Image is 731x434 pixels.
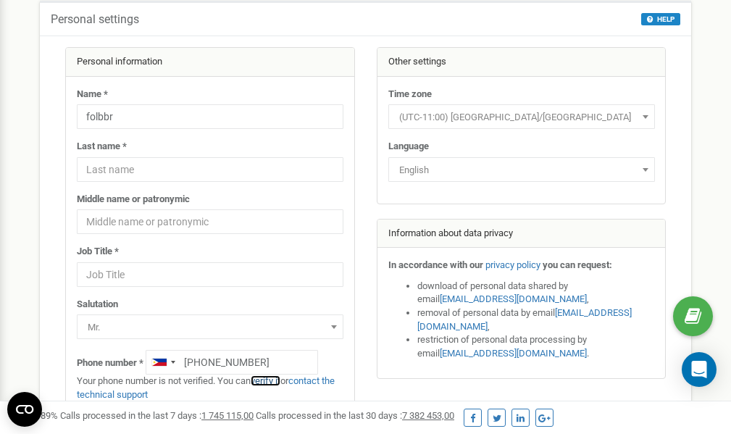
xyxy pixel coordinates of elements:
[77,262,343,287] input: Job Title
[77,140,127,154] label: Last name *
[77,314,343,339] span: Mr.
[388,104,655,129] span: (UTC-11:00) Pacific/Midway
[485,259,540,270] a: privacy policy
[77,245,119,259] label: Job Title *
[146,350,318,375] input: +1-800-555-55-55
[256,410,454,421] span: Calls processed in the last 30 days :
[77,375,335,400] a: contact the technical support
[7,392,42,427] button: Open CMP widget
[146,351,180,374] div: Telephone country code
[51,13,139,26] h5: Personal settings
[641,13,680,25] button: HELP
[402,410,454,421] u: 7 382 453,00
[440,348,587,359] a: [EMAIL_ADDRESS][DOMAIN_NAME]
[251,375,280,386] a: verify it
[77,298,118,312] label: Salutation
[82,317,338,338] span: Mr.
[440,293,587,304] a: [EMAIL_ADDRESS][DOMAIN_NAME]
[77,157,343,182] input: Last name
[377,220,666,249] div: Information about data privacy
[417,306,655,333] li: removal of personal data by email ,
[66,48,354,77] div: Personal information
[77,88,108,101] label: Name *
[417,280,655,306] li: download of personal data shared by email ,
[388,140,429,154] label: Language
[77,193,190,206] label: Middle name or patronymic
[388,157,655,182] span: English
[77,104,343,129] input: Name
[417,333,655,360] li: restriction of personal data processing by email .
[77,209,343,234] input: Middle name or patronymic
[393,160,650,180] span: English
[388,88,432,101] label: Time zone
[388,259,483,270] strong: In accordance with our
[77,375,343,401] p: Your phone number is not verified. You can or
[377,48,666,77] div: Other settings
[543,259,612,270] strong: you can request:
[682,352,717,387] div: Open Intercom Messenger
[201,410,254,421] u: 1 745 115,00
[60,410,254,421] span: Calls processed in the last 7 days :
[77,356,143,370] label: Phone number *
[393,107,650,128] span: (UTC-11:00) Pacific/Midway
[417,307,632,332] a: [EMAIL_ADDRESS][DOMAIN_NAME]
